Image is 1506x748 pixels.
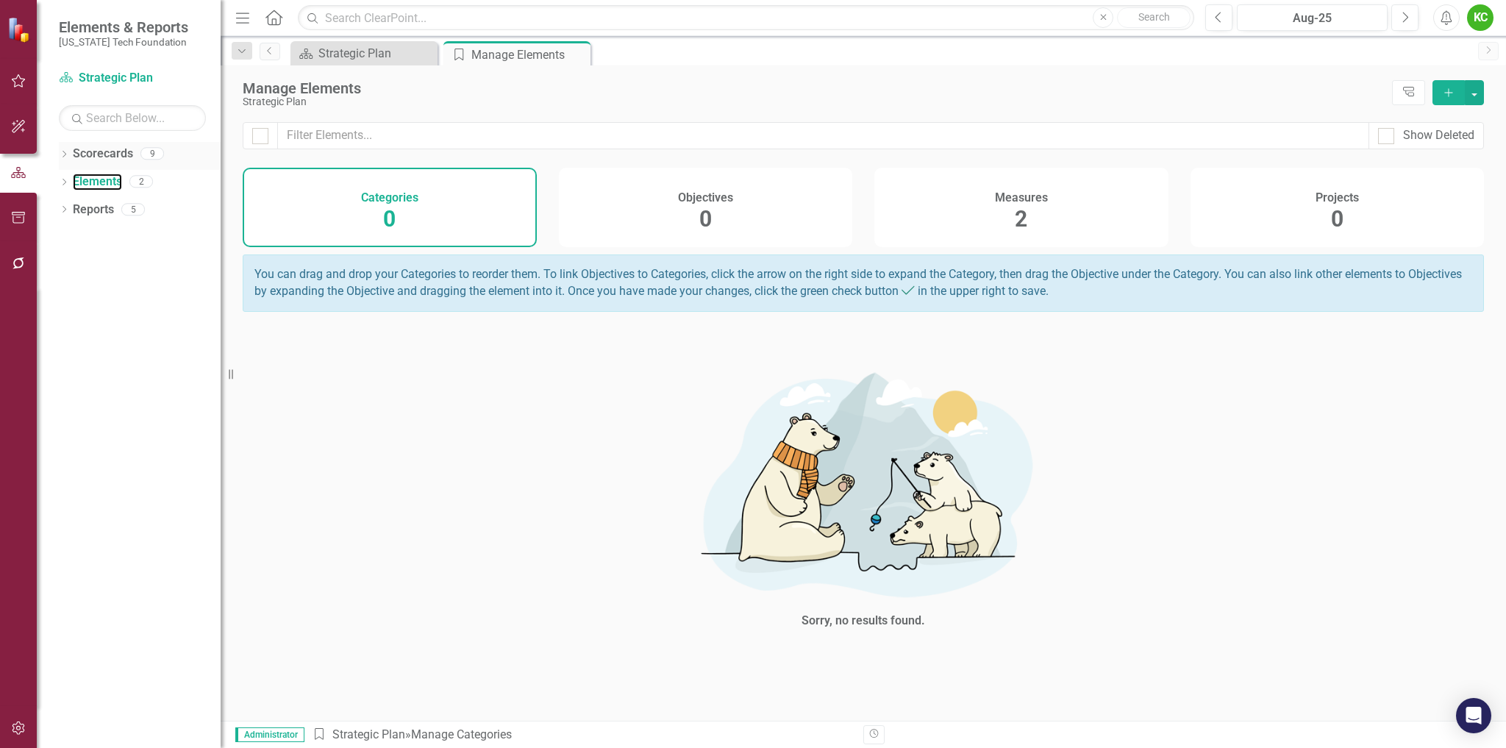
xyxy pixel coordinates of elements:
[59,105,206,131] input: Search Below...
[1138,11,1170,23] span: Search
[243,96,1385,107] div: Strategic Plan
[1015,206,1027,232] span: 2
[318,44,434,63] div: Strategic Plan
[361,191,418,204] h4: Categories
[802,613,925,630] div: Sorry, no results found.
[59,36,188,48] small: [US_STATE] Tech Foundation
[699,206,712,232] span: 0
[7,17,33,43] img: ClearPoint Strategy
[1403,127,1474,144] div: Show Deleted
[383,206,396,232] span: 0
[73,146,133,163] a: Scorecards
[243,80,1385,96] div: Manage Elements
[294,44,434,63] a: Strategic Plan
[59,18,188,36] span: Elements & Reports
[1316,191,1359,204] h4: Projects
[140,148,164,160] div: 9
[1117,7,1191,28] button: Search
[243,254,1484,312] div: You can drag and drop your Categories to reorder them. To link Objectives to Categories, click th...
[121,203,145,216] div: 5
[312,727,852,744] div: » Manage Categories
[678,191,733,204] h4: Objectives
[73,174,122,190] a: Elements
[1467,4,1493,31] button: KC
[1242,10,1382,27] div: Aug-25
[995,191,1048,204] h4: Measures
[1237,4,1388,31] button: Aug-25
[643,355,1084,609] img: No results found
[471,46,587,64] div: Manage Elements
[1456,698,1491,733] div: Open Intercom Messenger
[332,727,405,741] a: Strategic Plan
[73,202,114,218] a: Reports
[298,5,1194,31] input: Search ClearPoint...
[277,122,1369,149] input: Filter Elements...
[129,176,153,188] div: 2
[235,727,304,742] span: Administrator
[1331,206,1343,232] span: 0
[59,70,206,87] a: Strategic Plan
